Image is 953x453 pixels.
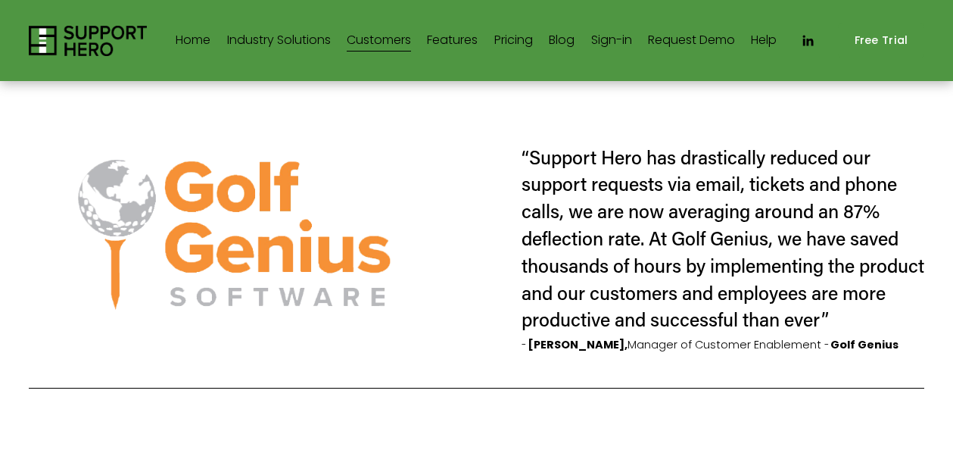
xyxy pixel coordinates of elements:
a: LinkedIn [800,33,815,48]
a: Customers [347,29,411,53]
a: Request Demo [648,29,735,53]
a: Pricing [494,29,533,53]
a: Free Trial [838,23,924,58]
a: Home [176,29,210,53]
a: Blog [549,29,575,53]
a: Sign-in [591,29,632,53]
a: Features [427,29,478,53]
a: Help [751,29,777,53]
a: folder dropdown [227,29,331,53]
p: - Manager of Customer Enablement - [522,337,898,352]
strong: Golf Genius [830,337,898,352]
strong: [PERSON_NAME], [528,337,628,352]
img: Support Hero [29,26,148,56]
h4: “Support Hero has drastically reduced our support requests via email, tickets and phone calls, we... [522,145,929,333]
span: Industry Solutions [227,30,331,52]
